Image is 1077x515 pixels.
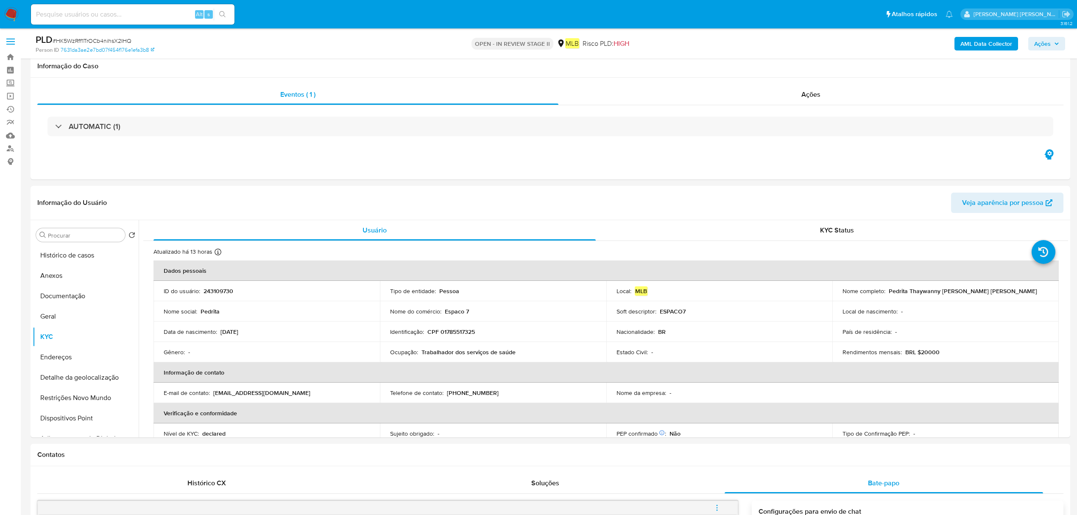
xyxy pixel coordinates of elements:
[390,308,441,315] p: Nome do comércio :
[33,428,139,449] button: Adiantamentos de Dinheiro
[843,430,910,437] p: Tipo de Confirmação PEP :
[660,308,686,315] p: ESPACO7
[447,389,499,397] p: [PHONE_NUMBER]
[128,232,135,241] button: Retornar ao pedido padrão
[651,348,653,356] p: -
[69,122,120,131] h3: AUTOMATIC (1)
[617,308,656,315] p: Soft descriptor :
[617,348,648,356] p: Estado Civil :
[164,389,210,397] p: E-mail de contato :
[901,308,903,315] p: -
[213,389,310,397] p: [EMAIL_ADDRESS][DOMAIN_NAME]
[33,347,139,367] button: Endereços
[889,287,1037,295] p: Pedrita Thaywanny [PERSON_NAME] [PERSON_NAME]
[670,389,671,397] p: -
[1028,37,1065,50] button: Ações
[843,328,892,336] p: País de residência :
[33,367,139,388] button: Detalhe da geolocalização
[617,389,666,397] p: Nome da empresa :
[363,225,387,235] span: Usuário
[220,328,238,336] p: [DATE]
[658,328,666,336] p: BR
[164,308,197,315] p: Nome social :
[843,348,902,356] p: Rendimentos mensais :
[153,260,1059,281] th: Dados pessoais
[164,430,199,437] p: Nível de KYC :
[843,308,898,315] p: Local de nascimento :
[204,287,233,295] p: 243109730
[36,33,53,46] b: PLD
[48,232,122,239] input: Procurar
[892,10,937,19] span: Atalhos rápidos
[670,430,681,437] p: Não
[214,8,231,20] button: search-icon
[207,10,210,18] span: s
[1062,10,1071,19] a: Sair
[390,430,434,437] p: Sujeito obrigado :
[196,10,203,18] span: Alt
[974,10,1059,18] p: juliane.miranda@mercadolivre.com
[801,90,820,99] span: Ações
[390,348,418,356] p: Ocupação :
[33,408,139,428] button: Dispositivos Point
[164,287,200,295] p: ID do usuário :
[390,389,444,397] p: Telefone de contato :
[390,328,424,336] p: Identificação :
[617,328,655,336] p: Nacionalidade :
[614,39,629,48] span: HIGH
[280,90,315,99] span: Eventos ( 1 )
[905,348,940,356] p: BRL $20000
[153,403,1059,423] th: Verificação e conformidade
[1034,37,1051,50] span: Ações
[188,348,190,356] p: -
[164,348,185,356] p: Gênero :
[531,478,559,488] span: Soluções
[201,308,220,315] p: Pedrita
[843,287,885,295] p: Nome completo :
[37,451,1063,459] h1: Contatos
[472,38,553,50] p: OPEN - IN REVIEW STAGE II
[53,36,131,45] span: # HK5WzRff1TrOCb4nihsX2IHQ
[164,328,217,336] p: Data de nascimento :
[954,37,1018,50] button: AML Data Collector
[635,286,647,296] em: MLB
[37,62,1063,70] h1: Informação do Caso
[962,193,1044,213] span: Veja aparência por pessoa
[33,266,139,286] button: Anexos
[37,199,107,207] h1: Informação do Usuário
[951,193,1063,213] button: Veja aparência por pessoa
[33,306,139,327] button: Geral
[33,245,139,266] button: Histórico de casos
[187,478,226,488] span: Histórico CX
[33,327,139,347] button: KYC
[617,430,666,437] p: PEP confirmado :
[617,287,631,295] p: Local :
[47,117,1053,136] div: AUTOMATIC (1)
[913,430,915,437] p: -
[895,328,897,336] p: -
[820,225,854,235] span: KYC Status
[439,287,459,295] p: Pessoa
[565,38,579,48] em: MLB
[960,37,1012,50] b: AML Data Collector
[61,46,154,54] a: 7631da3ae2e7bd07f454f176e1efa3b8
[202,430,226,437] p: declared
[153,362,1059,383] th: Informação de contato
[583,39,629,48] span: Risco PLD:
[36,46,59,54] b: Person ID
[868,478,899,488] span: Bate-papo
[438,430,439,437] p: -
[946,11,953,18] a: Notificações
[39,232,46,238] button: Procurar
[390,287,436,295] p: Tipo de entidade :
[427,328,475,336] p: CPF 01785517325
[33,388,139,408] button: Restrições Novo Mundo
[33,286,139,306] button: Documentação
[153,248,212,256] p: Atualizado há 13 horas
[421,348,516,356] p: Trabalhador dos serviços de saúde
[31,9,234,20] input: Pesquise usuários ou casos...
[445,308,469,315] p: Espaco 7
